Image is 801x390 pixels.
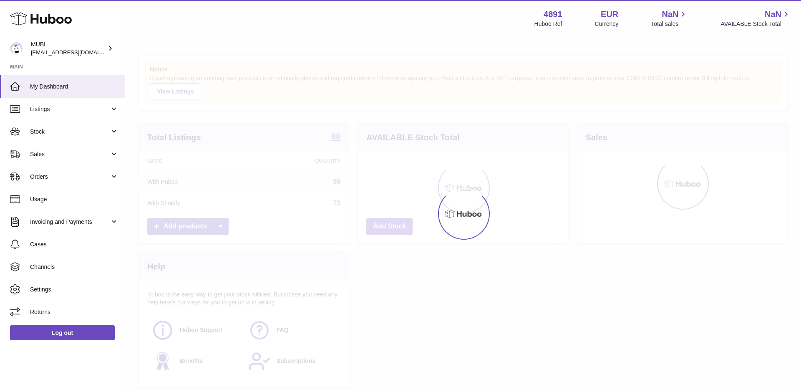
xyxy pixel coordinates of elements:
span: NaN [662,9,678,20]
span: My Dashboard [30,83,118,91]
img: shop@mubi.com [10,42,23,55]
span: Total sales [651,20,688,28]
strong: EUR [601,9,618,20]
span: Cases [30,241,118,248]
div: Huboo Ref [534,20,562,28]
span: Orders [30,173,110,181]
span: NaN [765,9,781,20]
span: Stock [30,128,110,136]
span: Returns [30,308,118,316]
a: Log out [10,325,115,340]
span: Channels [30,263,118,271]
span: Listings [30,105,110,113]
span: [EMAIL_ADDRESS][DOMAIN_NAME] [31,49,123,56]
span: Usage [30,195,118,203]
a: NaN AVAILABLE Stock Total [720,9,791,28]
div: Currency [595,20,619,28]
a: NaN Total sales [651,9,688,28]
span: Settings [30,286,118,294]
div: MUBI [31,41,106,56]
strong: 4891 [544,9,562,20]
span: Sales [30,150,110,158]
span: Invoicing and Payments [30,218,110,226]
span: AVAILABLE Stock Total [720,20,791,28]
